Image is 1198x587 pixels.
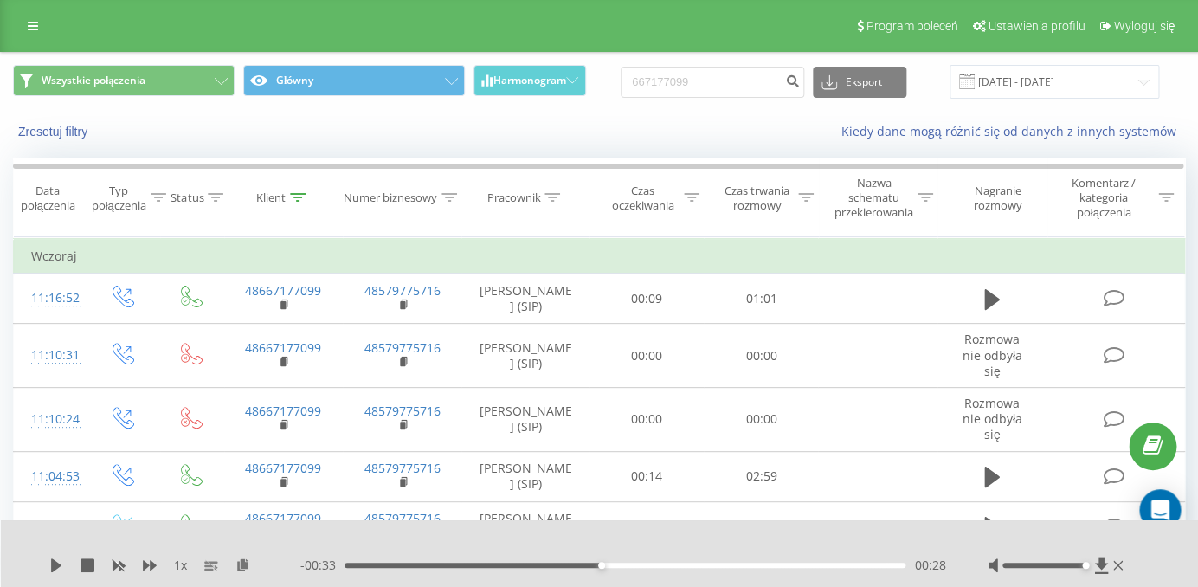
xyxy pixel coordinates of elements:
span: Wyloguj się [1113,19,1175,33]
td: [PERSON_NAME] (SIP) [461,388,589,452]
div: Data połączenia [14,184,82,213]
td: 00:00 [704,388,818,452]
td: 00:00 [704,324,818,388]
div: Klient [256,190,286,205]
td: Wczoraj [14,239,1185,274]
div: 11:16:52 [31,281,69,315]
span: Ustawienia profilu [988,19,1085,33]
a: Kiedy dane mogą różnić się od danych z innych systemów [841,123,1185,139]
td: 00:36 [589,501,704,552]
span: Program poleceń [866,19,957,33]
a: 48579775716 [364,460,441,476]
span: - 00:33 [300,557,345,574]
td: [PERSON_NAME] (SIP) [461,501,589,552]
div: Komentarz / kategoria połączenia [1053,176,1154,220]
td: [PERSON_NAME] (SIP) [461,324,589,388]
td: 00:14 [589,451,704,501]
td: 00:09 [589,274,704,324]
a: 48579775716 [364,510,441,526]
div: Accessibility label [598,562,605,569]
div: Accessibility label [1082,562,1089,569]
button: Harmonogram [473,65,586,96]
div: Czas oczekiwania [605,184,680,213]
div: Pracownik [486,190,540,205]
span: Rozmowa nie odbyła się [963,395,1022,442]
span: Wszystkie połączenia [42,74,145,87]
span: 00:28 [914,557,945,574]
div: Nazwa schematu przekierowania [834,176,912,220]
a: 48667177099 [245,460,321,476]
td: 00:00 [589,324,704,388]
button: Wszystkie połączenia [13,65,235,96]
div: Czas trwania rozmowy [719,184,794,213]
button: Zresetuj filtry [13,124,96,139]
a: 48667177099 [245,510,321,526]
span: Rozmowa nie odbyła się [963,331,1022,378]
div: Status [171,190,203,205]
td: 00:00 [589,388,704,452]
td: [PERSON_NAME] (SIP) [461,451,589,501]
td: 01:01 [704,274,818,324]
button: Eksport [813,67,906,98]
a: 48579775716 [364,282,441,299]
div: 11:04:53 [31,460,69,493]
input: Wyszukiwanie według numeru [621,67,804,98]
a: 48667177099 [245,339,321,356]
a: 48667177099 [245,403,321,419]
div: Typ połączenia [92,184,146,213]
div: 10:57:53 [31,510,69,544]
div: Numer biznesowy [344,190,437,205]
td: 00:43 [704,501,818,552]
div: 11:10:24 [31,403,69,436]
a: 48579775716 [364,339,441,356]
a: 48579775716 [364,403,441,419]
td: [PERSON_NAME] (SIP) [461,274,589,324]
div: 11:10:31 [31,339,69,372]
td: Main new [818,501,937,552]
div: Open Intercom Messenger [1139,489,1181,531]
button: Główny [243,65,465,96]
td: 02:59 [704,451,818,501]
a: 48667177099 [245,282,321,299]
span: 1 x [174,557,187,574]
span: Harmonogram [493,74,566,87]
div: Nagranie rozmowy [953,184,1043,213]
